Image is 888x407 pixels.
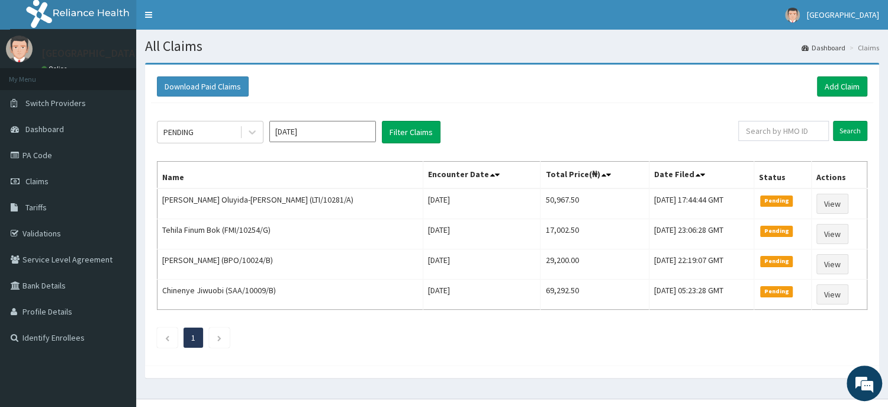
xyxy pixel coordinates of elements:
[807,9,879,20] span: [GEOGRAPHIC_DATA]
[760,256,793,267] span: Pending
[423,188,540,219] td: [DATE]
[41,48,139,59] p: [GEOGRAPHIC_DATA]
[157,249,423,280] td: [PERSON_NAME] (BPO/10024/B)
[760,196,793,206] span: Pending
[649,249,754,280] td: [DATE] 22:19:07 GMT
[165,332,170,343] a: Previous page
[760,286,793,297] span: Pending
[816,254,848,274] a: View
[191,332,195,343] a: Page 1 is your current page
[540,219,649,249] td: 17,002.50
[540,249,649,280] td: 29,200.00
[738,121,829,141] input: Search by HMO ID
[382,121,440,143] button: Filter Claims
[816,284,848,305] a: View
[423,280,540,310] td: [DATE]
[816,224,848,244] a: View
[816,194,848,214] a: View
[25,202,47,213] span: Tariffs
[649,162,754,189] th: Date Filed
[157,188,423,219] td: [PERSON_NAME] Oluyida-[PERSON_NAME] (LTI/10281/A)
[163,126,194,138] div: PENDING
[6,36,33,62] img: User Image
[157,219,423,249] td: Tehila Finum Bok (FMI/10254/G)
[25,124,64,134] span: Dashboard
[423,219,540,249] td: [DATE]
[145,39,879,54] h1: All Claims
[847,43,879,53] li: Claims
[157,162,423,189] th: Name
[423,249,540,280] td: [DATE]
[25,176,49,187] span: Claims
[649,280,754,310] td: [DATE] 05:23:28 GMT
[785,8,800,23] img: User Image
[649,188,754,219] td: [DATE] 17:44:44 GMT
[817,76,867,97] a: Add Claim
[812,162,867,189] th: Actions
[540,188,649,219] td: 50,967.50
[649,219,754,249] td: [DATE] 23:06:28 GMT
[25,98,86,108] span: Switch Providers
[760,226,793,236] span: Pending
[157,76,249,97] button: Download Paid Claims
[540,280,649,310] td: 69,292.50
[833,121,867,141] input: Search
[41,65,70,73] a: Online
[269,121,376,142] input: Select Month and Year
[802,43,845,53] a: Dashboard
[217,332,222,343] a: Next page
[423,162,540,189] th: Encounter Date
[754,162,811,189] th: Status
[540,162,649,189] th: Total Price(₦)
[157,280,423,310] td: Chinenye Jiwuobi (SAA/10009/B)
